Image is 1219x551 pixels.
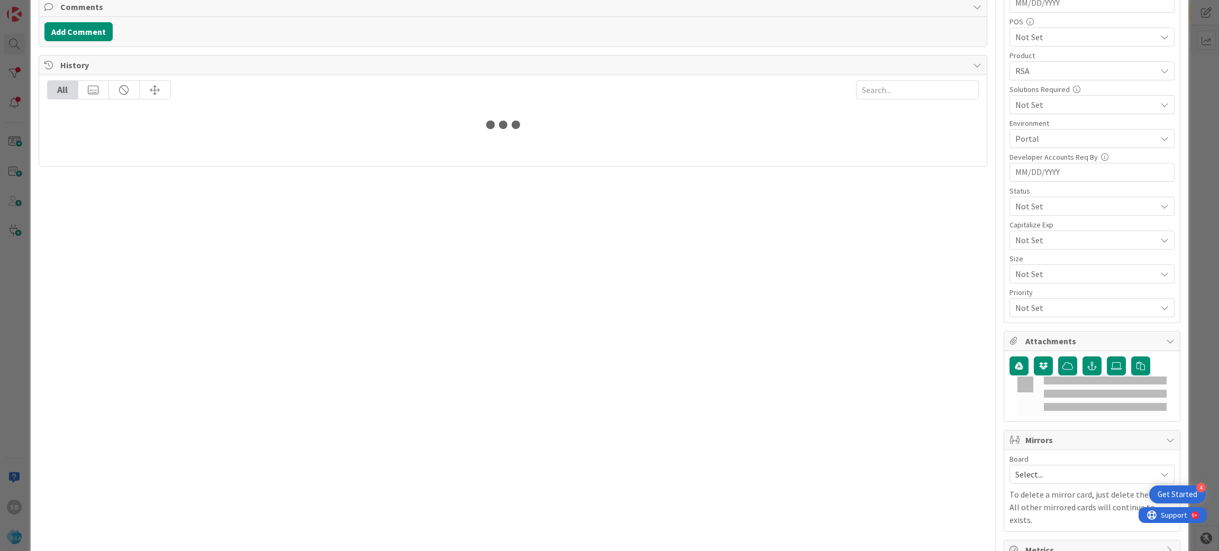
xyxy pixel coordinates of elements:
div: POS [1009,18,1175,25]
span: Not Set [1015,199,1151,214]
span: Board [1009,455,1029,463]
div: Developer Accounts Req By [1009,153,1175,161]
span: Mirrors [1025,434,1161,446]
div: Solutions Required [1009,86,1175,93]
div: Priority [1009,289,1175,296]
div: Size [1009,255,1175,262]
span: Support [22,2,48,14]
span: RSA [1015,65,1156,77]
span: Comments [60,1,968,13]
div: Product [1009,52,1175,59]
div: Environment [1009,120,1175,127]
span: Not Set [1015,300,1151,315]
span: Not Set [1015,234,1156,246]
div: Capitalize Exp [1009,221,1175,228]
button: Add Comment [44,22,113,41]
input: Search... [856,80,979,99]
span: Portal [1015,132,1156,145]
span: Attachments [1025,335,1161,347]
div: Status [1009,187,1175,195]
span: Not Set [1015,98,1156,111]
p: To delete a mirror card, just delete the card. All other mirrored cards will continue to exists. [1009,488,1175,526]
div: Open Get Started checklist, remaining modules: 4 [1149,485,1206,503]
div: Get Started [1158,489,1197,500]
input: MM/DD/YYYY [1015,163,1169,181]
div: All [48,81,78,99]
div: 4 [1196,483,1206,492]
span: Not Set [1015,267,1151,281]
span: History [60,59,968,71]
span: Select... [1015,467,1151,482]
span: Not Set [1015,31,1156,43]
div: 9+ [53,4,59,13]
